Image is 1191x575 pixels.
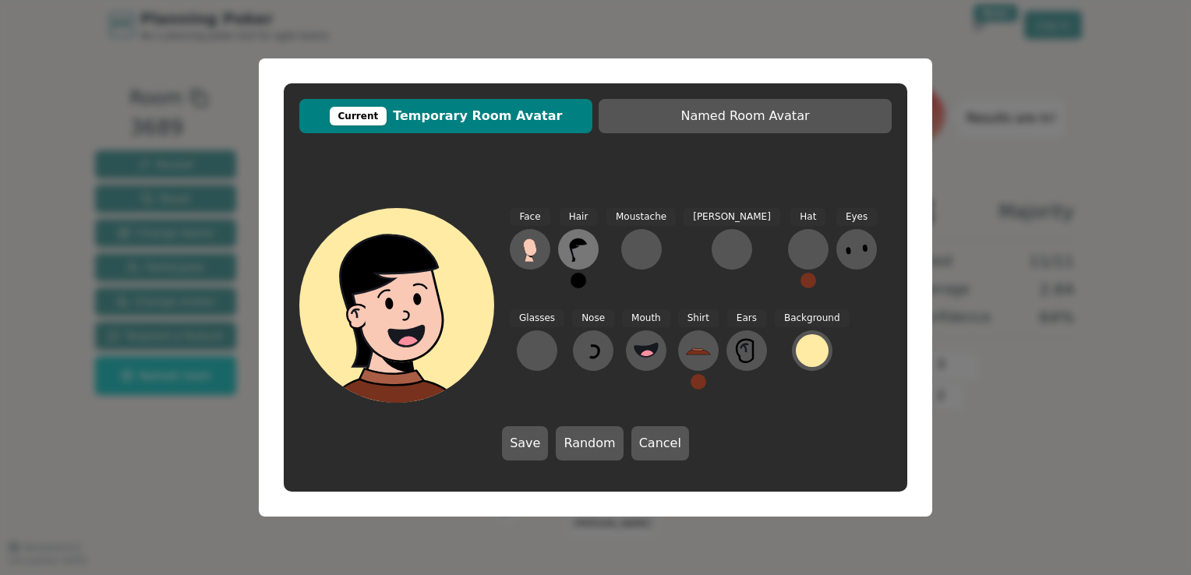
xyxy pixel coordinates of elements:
button: Named Room Avatar [599,99,892,133]
span: Glasses [510,309,564,327]
span: Hair [560,208,598,226]
span: Background [775,309,850,327]
span: Named Room Avatar [606,107,884,125]
span: Moustache [606,208,676,226]
div: Current [330,107,387,125]
span: Hat [790,208,825,226]
span: Temporary Room Avatar [307,107,585,125]
button: Save [502,426,548,460]
span: Mouth [622,309,670,327]
span: Shirt [678,309,719,327]
span: Eyes [836,208,877,226]
span: Face [510,208,550,226]
button: CurrentTemporary Room Avatar [299,99,592,133]
span: Nose [572,309,614,327]
span: Ears [727,309,766,327]
button: Cancel [631,426,689,460]
button: Random [556,426,623,460]
span: [PERSON_NAME] [684,208,780,226]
